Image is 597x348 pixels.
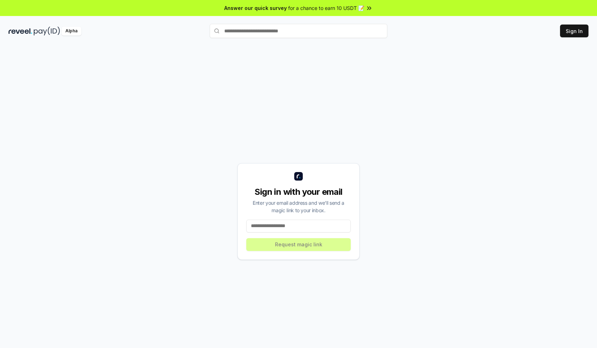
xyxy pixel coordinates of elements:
[246,199,351,214] div: Enter your email address and we’ll send a magic link to your inbox.
[246,186,351,198] div: Sign in with your email
[294,172,303,181] img: logo_small
[61,27,81,36] div: Alpha
[560,25,588,37] button: Sign In
[9,27,32,36] img: reveel_dark
[224,4,287,12] span: Answer our quick survey
[288,4,364,12] span: for a chance to earn 10 USDT 📝
[34,27,60,36] img: pay_id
